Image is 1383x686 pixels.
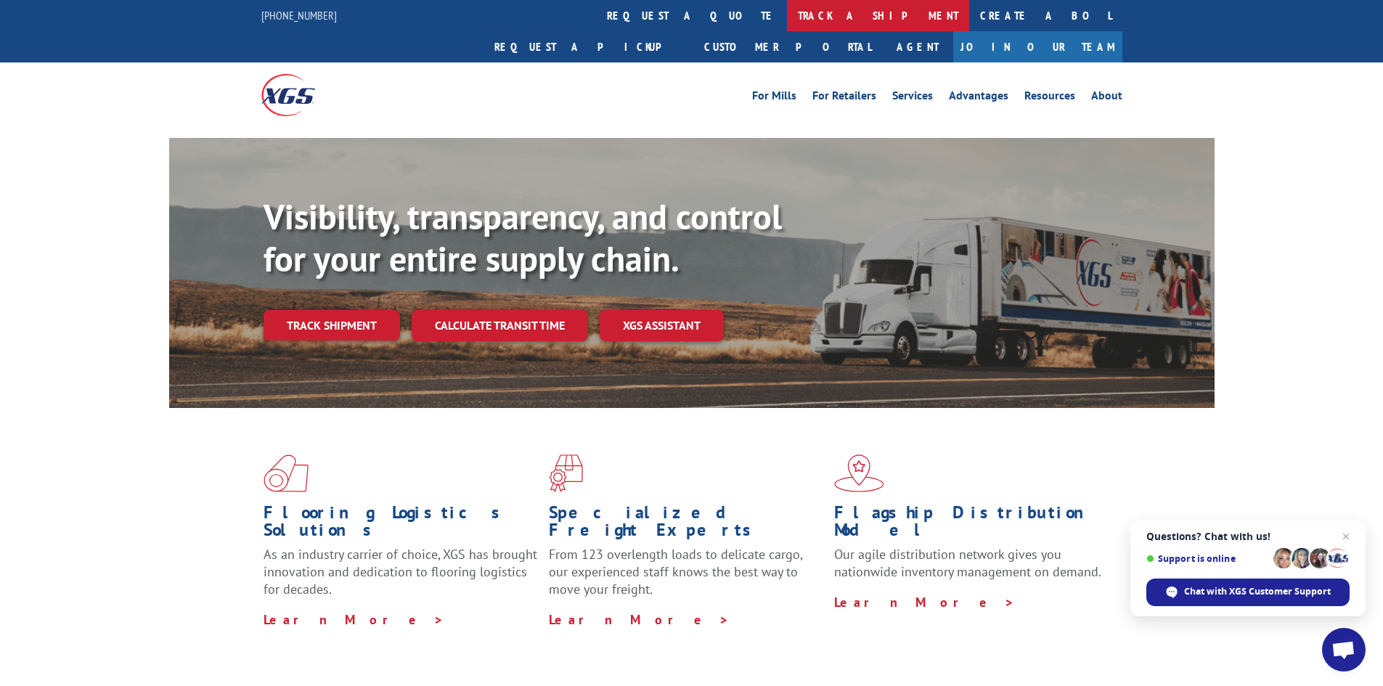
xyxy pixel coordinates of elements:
[264,454,309,492] img: xgs-icon-total-supply-chain-intelligence-red
[1337,528,1355,545] span: Close chat
[549,454,583,492] img: xgs-icon-focused-on-flooring-red
[484,31,693,62] a: Request a pickup
[264,194,782,281] b: Visibility, transparency, and control for your entire supply chain.
[600,310,724,341] a: XGS ASSISTANT
[1184,585,1331,598] span: Chat with XGS Customer Support
[693,31,882,62] a: Customer Portal
[953,31,1122,62] a: Join Our Team
[834,504,1109,546] h1: Flagship Distribution Model
[549,611,730,628] a: Learn More >
[264,310,400,340] a: Track shipment
[1091,90,1122,106] a: About
[834,454,884,492] img: xgs-icon-flagship-distribution-model-red
[1146,579,1350,606] div: Chat with XGS Customer Support
[882,31,953,62] a: Agent
[264,611,444,628] a: Learn More >
[264,504,538,546] h1: Flooring Logistics Solutions
[1322,628,1366,671] div: Open chat
[1146,531,1350,542] span: Questions? Chat with us!
[261,8,337,23] a: [PHONE_NUMBER]
[549,546,823,611] p: From 123 overlength loads to delicate cargo, our experienced staff knows the best way to move you...
[812,90,876,106] a: For Retailers
[264,546,537,597] span: As an industry carrier of choice, XGS has brought innovation and dedication to flooring logistics...
[892,90,933,106] a: Services
[1024,90,1075,106] a: Resources
[549,504,823,546] h1: Specialized Freight Experts
[834,594,1015,611] a: Learn More >
[949,90,1008,106] a: Advantages
[412,310,588,341] a: Calculate transit time
[1146,553,1268,564] span: Support is online
[834,546,1101,580] span: Our agile distribution network gives you nationwide inventory management on demand.
[752,90,796,106] a: For Mills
